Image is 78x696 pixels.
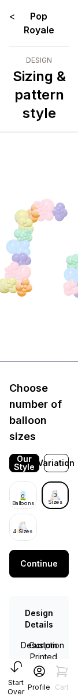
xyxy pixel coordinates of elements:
div: 0 Balloons [13,493,34,507]
div: Profile [28,683,50,692]
div: Design Details [21,607,57,630]
a: Continue [9,550,69,578]
div: Variation [44,454,69,472]
img: - [9,514,37,541]
div: 3 Sizes [46,492,65,506]
div: Our Style [9,454,39,472]
div: 4 Sizes [13,528,34,535]
p: Sizing & pattern style [9,67,69,123]
a: < [9,10,15,22]
div: Pop Royale [21,9,57,37]
img: - [43,483,68,508]
div: Design [9,56,69,65]
div: Choose number of balloon sizes [9,380,65,445]
img: - [9,481,37,509]
div: Cart [55,683,69,692]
